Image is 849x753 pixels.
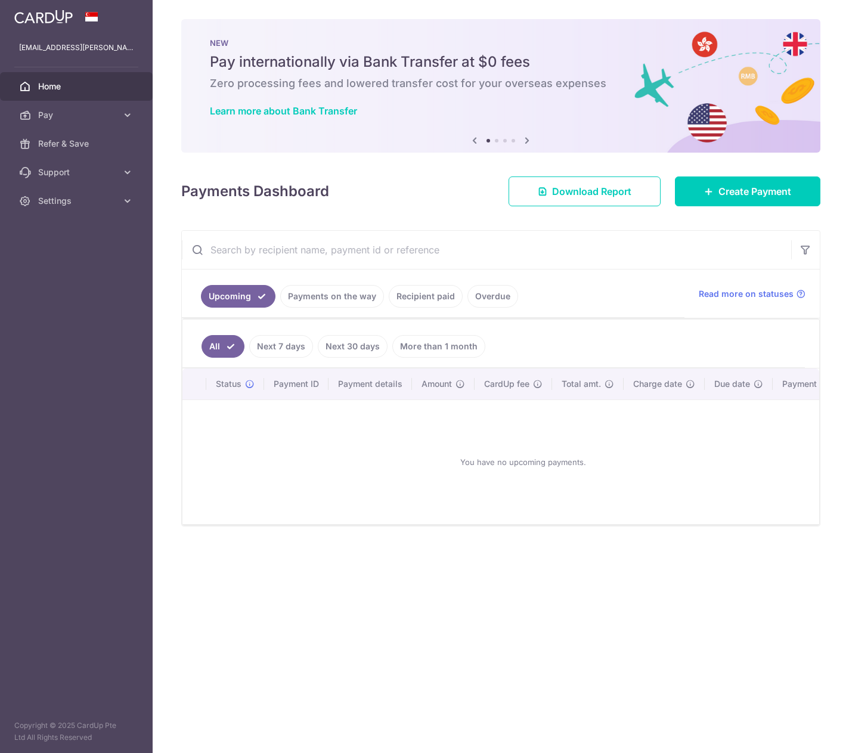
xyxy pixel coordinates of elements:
[210,76,792,91] h6: Zero processing fees and lowered transfer cost for your overseas expenses
[210,105,357,117] a: Learn more about Bank Transfer
[714,378,750,390] span: Due date
[484,378,529,390] span: CardUp fee
[264,368,329,399] th: Payment ID
[280,285,384,308] a: Payments on the way
[38,109,117,121] span: Pay
[38,80,117,92] span: Home
[14,10,73,24] img: CardUp
[38,166,117,178] span: Support
[201,285,275,308] a: Upcoming
[329,368,412,399] th: Payment details
[202,335,244,358] a: All
[675,176,820,206] a: Create Payment
[633,378,682,390] span: Charge date
[699,288,794,300] span: Read more on statuses
[38,138,117,150] span: Refer & Save
[509,176,661,206] a: Download Report
[182,231,791,269] input: Search by recipient name, payment id or reference
[210,38,792,48] p: NEW
[422,378,452,390] span: Amount
[197,410,849,515] div: You have no upcoming payments.
[389,285,463,308] a: Recipient paid
[392,335,485,358] a: More than 1 month
[181,181,329,202] h4: Payments Dashboard
[562,378,601,390] span: Total amt.
[467,285,518,308] a: Overdue
[699,288,805,300] a: Read more on statuses
[181,19,820,153] img: Bank transfer banner
[552,184,631,199] span: Download Report
[318,335,388,358] a: Next 30 days
[249,335,313,358] a: Next 7 days
[19,42,134,54] p: [EMAIL_ADDRESS][PERSON_NAME][DOMAIN_NAME]
[718,184,791,199] span: Create Payment
[38,195,117,207] span: Settings
[216,378,241,390] span: Status
[210,52,792,72] h5: Pay internationally via Bank Transfer at $0 fees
